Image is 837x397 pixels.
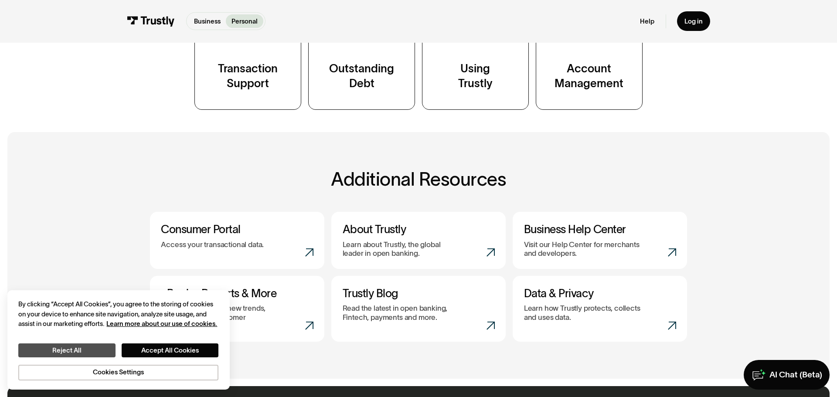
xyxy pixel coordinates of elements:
[744,360,830,390] a: AI Chat (Beta)
[331,276,506,342] a: Trustly BlogRead the latest in open banking, Fintech, payments and more.
[161,287,313,300] h3: eBooks, Reports & More
[342,240,460,258] p: Learn about Trustly, the global leader in open banking.
[513,276,687,342] a: Data & PrivacyLearn how Trustly protects, collects and uses data.
[161,304,279,331] p: Stay in the know on new trends, technology and customer demands.
[150,212,324,269] a: Consumer PortalAccess your transactional data.
[18,365,218,380] button: Cookies Settings
[194,17,221,26] p: Business
[161,223,313,237] h3: Consumer Portal
[150,169,687,190] h2: Additional Resources
[161,240,264,249] p: Access your transactional data.
[677,11,710,31] a: Log in
[218,61,278,91] div: Transaction Support
[640,17,654,25] a: Help
[513,212,687,269] a: Business Help CenterVisit our Help Center for merchants and developers.
[7,290,230,390] div: Cookie banner
[342,287,494,300] h3: Trustly Blog
[524,240,642,258] p: Visit our Help Center for merchants and developers.
[329,61,394,91] div: Outstanding Debt
[106,320,217,327] a: More information about your privacy, opens in a new tab
[18,299,218,380] div: Privacy
[331,212,506,269] a: About TrustlyLearn about Trustly, the global leader in open banking.
[150,276,324,342] a: eBooks, Reports & MoreStay in the know on new trends, technology and customer demands.
[188,14,226,28] a: Business
[524,304,642,322] p: Learn how Trustly protects, collects and uses data.
[458,61,493,91] div: Using Trustly
[231,17,258,26] p: Personal
[769,370,822,380] div: AI Chat (Beta)
[524,223,676,237] h3: Business Help Center
[18,299,218,329] div: By clicking “Accept All Cookies”, you agree to the storing of cookies on your device to enhance s...
[684,17,703,25] div: Log in
[342,304,460,322] p: Read the latest in open banking, Fintech, payments and more.
[555,61,623,91] div: Account Management
[122,343,218,357] button: Accept All Cookies
[342,223,494,237] h3: About Trustly
[18,343,115,357] button: Reject All
[226,14,263,28] a: Personal
[524,287,676,300] h3: Data & Privacy
[127,16,175,26] img: Trustly Logo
